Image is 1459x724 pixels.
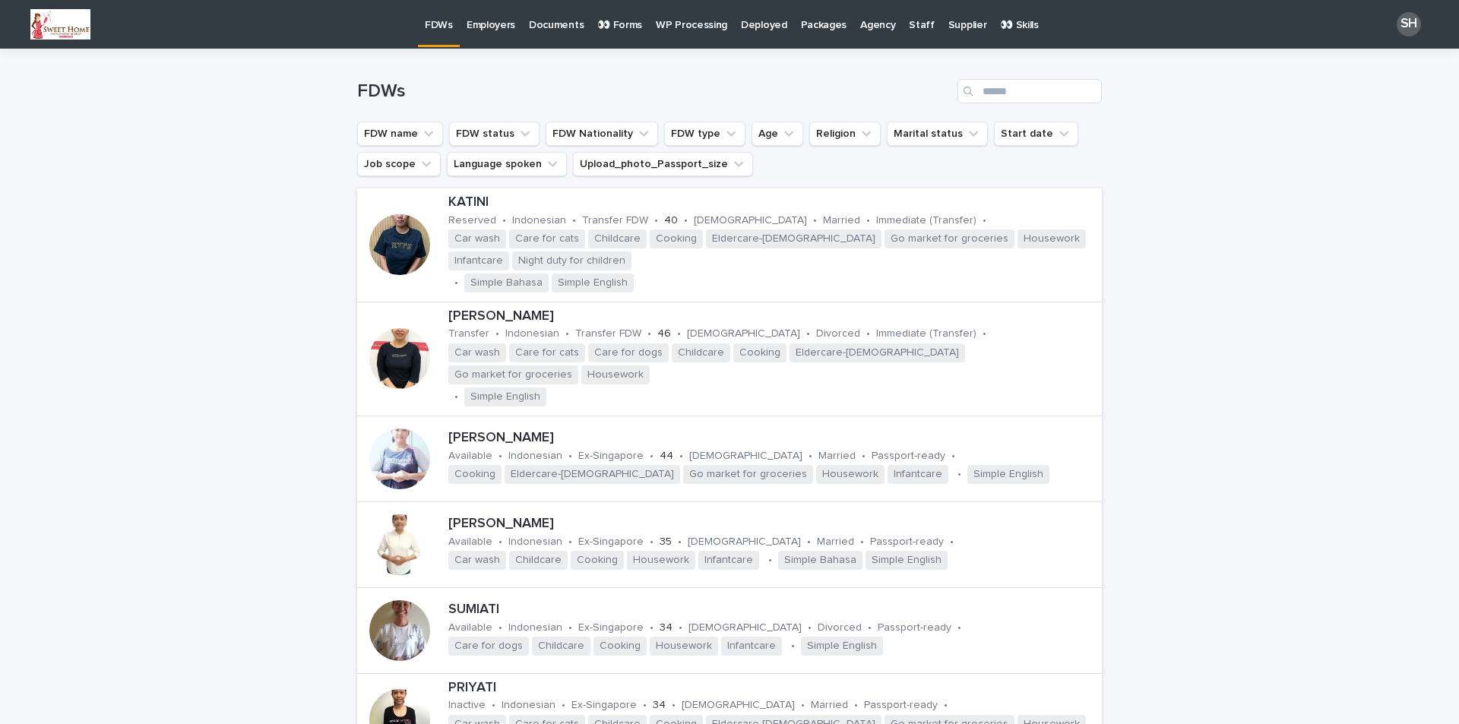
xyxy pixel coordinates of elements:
span: Care for cats [509,343,585,362]
p: Indonesian [502,699,555,712]
p: [DEMOGRAPHIC_DATA] [687,327,800,340]
p: SUMIATI [448,602,1096,618]
span: Simple English [464,387,546,406]
p: • [650,621,654,634]
span: Eldercare-[DEMOGRAPHIC_DATA] [505,465,680,484]
span: Care for dogs [448,637,529,656]
p: Available [448,536,492,549]
p: Available [448,621,492,634]
div: SH [1397,12,1421,36]
p: • [568,621,572,634]
a: KATINIReserved•Indonesian•Transfer FDW•40•[DEMOGRAPHIC_DATA]•Married•Immediate (Transfer)•Car was... [357,188,1102,302]
p: • [568,536,572,549]
span: Childcare [532,637,590,656]
p: • [572,214,576,227]
p: [PERSON_NAME] [448,430,1096,447]
p: • [568,450,572,463]
p: Available [448,450,492,463]
p: • [650,536,654,549]
p: Inactive [448,699,486,712]
span: Housework [816,465,885,484]
span: Housework [650,637,718,656]
a: SUMIATIAvailable•Indonesian•Ex-Singapore•34•[DEMOGRAPHIC_DATA]•Divorced•Passport-ready•Care for d... [357,588,1102,674]
p: • [650,450,654,463]
p: [DEMOGRAPHIC_DATA] [689,450,802,463]
span: Cooking [733,343,786,362]
p: • [495,327,499,340]
p: • [498,536,502,549]
button: Upload_photo_Passport_size [573,152,753,176]
p: 35 [660,536,672,549]
p: • [866,327,870,340]
span: Housework [627,551,695,570]
span: Care for dogs [588,343,669,362]
p: • [791,640,795,653]
p: 40 [664,214,678,227]
p: PRIYATI [448,680,1096,697]
p: 44 [660,450,673,463]
span: Infantcare [698,551,759,570]
p: Transfer [448,327,489,340]
p: • [679,450,683,463]
span: Cooking [448,465,502,484]
p: • [498,621,502,634]
p: Passport-ready [870,536,944,549]
button: Religion [809,122,881,146]
p: • [807,536,811,549]
span: Go market for groceries [885,229,1014,248]
p: 34 [653,699,666,712]
p: Ex-Singapore [578,621,644,634]
span: Simple English [866,551,948,570]
p: • [643,699,647,712]
p: Indonesian [505,327,559,340]
p: • [679,621,682,634]
span: Night duty for children [512,251,631,270]
span: Cooking [650,229,703,248]
span: Simple English [967,465,1049,484]
p: KATINI [448,194,1096,211]
img: koNj9j_DRKHmpw6h4UcQI0b6rU2YKubeK4PLfz9Nrx0 [30,9,90,40]
p: • [957,621,961,634]
p: • [808,621,812,634]
button: Age [752,122,803,146]
span: Childcare [588,229,647,248]
p: Immediate (Transfer) [876,214,976,227]
p: • [862,450,866,463]
p: • [647,327,651,340]
p: Ex-Singapore [571,699,637,712]
span: Simple English [552,273,634,292]
p: • [498,450,502,463]
p: [PERSON_NAME] [448,308,1096,325]
p: • [813,214,817,227]
p: Married [823,214,860,227]
span: Infantcare [888,465,948,484]
span: Housework [1018,229,1086,248]
p: Passport-ready [864,699,938,712]
span: Infantcare [721,637,782,656]
a: [PERSON_NAME]Available•Indonesian•Ex-Singapore•44•[DEMOGRAPHIC_DATA]•Married•Passport-ready•Cooki... [357,416,1102,502]
p: • [957,468,961,481]
span: Car wash [448,551,506,570]
p: Married [817,536,854,549]
p: Ex-Singapore [578,536,644,549]
button: Job scope [357,152,441,176]
span: Housework [581,365,650,384]
span: Go market for groceries [448,365,578,384]
span: Simple Bahasa [464,273,549,292]
button: Marital status [887,122,988,146]
p: • [677,327,681,340]
h1: FDWs [357,81,951,103]
p: • [678,536,682,549]
p: Divorced [816,327,860,340]
p: • [768,554,772,567]
p: • [672,699,676,712]
p: Reserved [448,214,496,227]
span: Eldercare-[DEMOGRAPHIC_DATA] [790,343,965,362]
p: Divorced [818,621,862,634]
p: Passport-ready [872,450,945,463]
p: • [951,450,955,463]
a: [PERSON_NAME]Available•Indonesian•Ex-Singapore•35•[DEMOGRAPHIC_DATA]•Married•Passport-ready•Car w... [357,502,1102,588]
button: Start date [994,122,1078,146]
span: Childcare [672,343,730,362]
p: • [854,699,858,712]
